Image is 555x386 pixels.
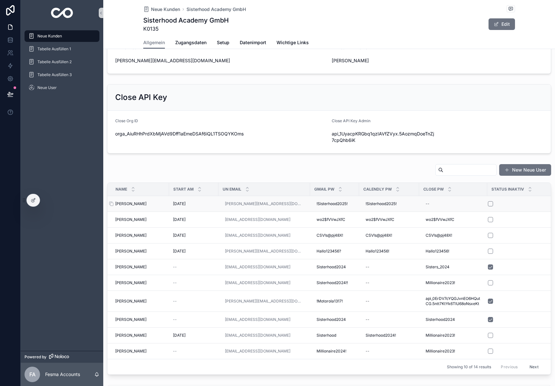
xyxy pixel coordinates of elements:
[37,59,72,64] span: Tabelle Ausfüllen 2
[173,280,215,285] a: --
[314,314,355,325] a: Sisterhood2024
[499,164,551,176] button: New Neue User
[366,217,394,222] span: wo2$fVVwJXfC
[173,333,186,338] span: [DATE]
[366,280,369,285] div: --
[314,230,355,241] a: CSV!s@pj48X!
[363,314,415,325] a: --
[366,264,369,270] div: --
[115,264,165,270] a: [PERSON_NAME]
[426,233,452,238] span: CSV!s@pj48X!
[366,333,396,338] span: Sisterhood2024!
[25,43,99,55] a: Tabelle Ausfüllen 1
[317,299,343,304] span: !Motorola1317!
[115,249,165,254] a: [PERSON_NAME]
[51,8,73,18] img: App logo
[317,233,343,238] span: CSV!s@pj48X!
[143,39,165,46] span: Allgemein
[491,187,524,192] span: Status Inaktiv
[225,217,290,222] a: [EMAIL_ADDRESS][DOMAIN_NAME]
[317,349,346,354] span: Millionaire2024!
[217,39,229,46] span: Setup
[25,354,46,360] span: Powered by
[423,346,483,356] a: Millionaire2023!
[314,246,355,256] a: Hallo123456?
[25,69,99,81] a: Tabelle Ausfüllen 3
[29,371,35,378] span: FA
[143,6,180,13] a: Neue Kunden
[363,187,392,192] span: Calendly Pw
[225,349,290,354] a: [EMAIL_ADDRESS][DOMAIN_NAME]
[173,187,194,192] span: Start am
[37,46,71,52] span: Tabelle Ausfüllen 1
[423,262,483,272] a: Sisters_2024
[423,187,444,192] span: Close Pw
[225,264,290,270] a: [EMAIL_ADDRESS][DOMAIN_NAME]
[363,346,415,356] a: --
[426,349,455,354] span: Millionaire2023!
[115,217,146,222] span: [PERSON_NAME]
[225,299,304,304] a: [PERSON_NAME][EMAIL_ADDRESS][DOMAIN_NAME]
[314,330,355,341] a: Sisterhood
[317,280,348,285] span: Sisterhood2024!!
[173,349,215,354] a: --
[225,249,304,254] a: [PERSON_NAME][EMAIL_ADDRESS][DOMAIN_NAME]
[240,37,266,50] a: Datenimport
[423,230,483,241] a: CSV!s@pj48X!
[225,333,290,338] a: [EMAIL_ADDRESS][DOMAIN_NAME]
[173,217,186,222] span: [DATE]
[363,214,415,225] a: wo2$fVVwJXfC
[175,37,207,50] a: Zugangsdaten
[115,349,165,354] a: [PERSON_NAME]
[115,233,146,238] span: [PERSON_NAME]
[173,249,186,254] span: [DATE]
[317,217,345,222] span: wo2$fVVwJXfC
[314,214,355,225] a: wo2$fVVwJXfC
[317,264,346,270] span: Sisterhood2024
[423,330,483,341] a: Millionaire2023!
[37,72,72,77] span: Tabelle Ausfüllen 3
[314,346,355,356] a: Millionaire2024!
[187,6,246,13] a: Sisterhood Academy GmbH
[173,333,215,338] a: [DATE]
[45,371,80,378] p: Fesma Accounts
[173,233,215,238] a: [DATE]
[222,199,306,209] a: [PERSON_NAME][EMAIL_ADDRESS][DOMAIN_NAME]
[314,296,355,306] a: !Motorola1317!
[173,317,177,322] span: --
[222,262,306,272] a: [EMAIL_ADDRESS][DOMAIN_NAME]
[225,233,290,238] a: [EMAIL_ADDRESS][DOMAIN_NAME]
[115,217,165,222] a: [PERSON_NAME]
[525,362,543,372] button: Next
[240,39,266,46] span: Datenimport
[225,201,304,206] a: [PERSON_NAME][EMAIL_ADDRESS][DOMAIN_NAME]
[115,317,146,322] span: [PERSON_NAME]
[366,349,369,354] div: --
[317,317,346,322] span: Sisterhood2024
[115,333,165,338] a: [PERSON_NAME]
[332,57,435,64] span: [PERSON_NAME]
[363,262,415,272] a: --
[423,278,483,288] a: Millionaire2023!
[173,233,186,238] span: [DATE]
[314,278,355,288] a: Sisterhood2024!!
[115,249,146,254] span: [PERSON_NAME]
[222,346,306,356] a: [EMAIL_ADDRESS][DOMAIN_NAME]
[222,246,306,256] a: [PERSON_NAME][EMAIL_ADDRESS][DOMAIN_NAME]
[366,299,369,304] div: --
[115,57,327,64] span: [PERSON_NAME][EMAIL_ADDRESS][DOMAIN_NAME]
[423,293,483,309] a: api_0ErDV7cYQGJvnEO6HQutCG.5ntt7KtYk6TlU68oNsxeKt
[115,280,165,285] a: [PERSON_NAME]
[37,34,62,39] span: Neue Kunden
[222,314,306,325] a: [EMAIL_ADDRESS][DOMAIN_NAME]
[423,199,483,209] a: --
[37,85,57,90] span: Neue User
[223,187,241,192] span: UN Email
[115,233,165,238] a: [PERSON_NAME]
[115,201,165,206] a: [PERSON_NAME]
[21,26,103,102] div: scrollable content
[314,199,355,209] a: !Sisterhood2025!
[115,280,146,285] span: [PERSON_NAME]
[115,264,146,270] span: [PERSON_NAME]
